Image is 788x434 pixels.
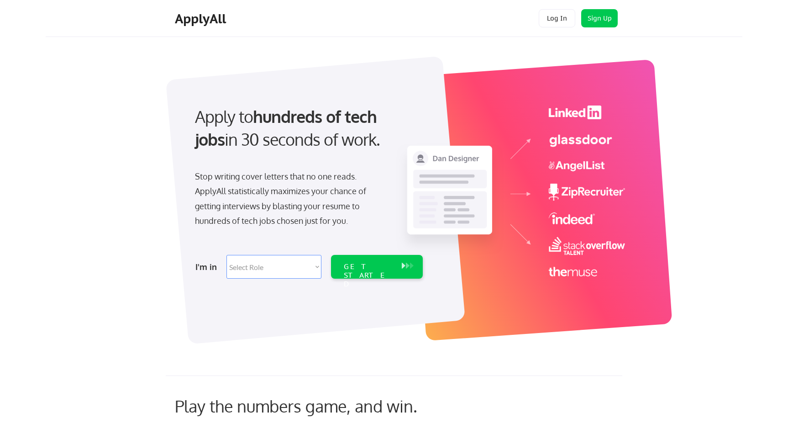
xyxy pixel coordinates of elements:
[175,11,229,26] div: ApplyAll
[195,169,383,228] div: Stop writing cover letters that no one reads. ApplyAll statistically maximizes your chance of get...
[195,106,381,149] strong: hundreds of tech jobs
[581,9,618,27] button: Sign Up
[344,262,393,289] div: GET STARTED
[195,259,221,274] div: I'm in
[539,9,575,27] button: Log In
[195,105,419,151] div: Apply to in 30 seconds of work.
[175,396,458,416] div: Play the numbers game, and win.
